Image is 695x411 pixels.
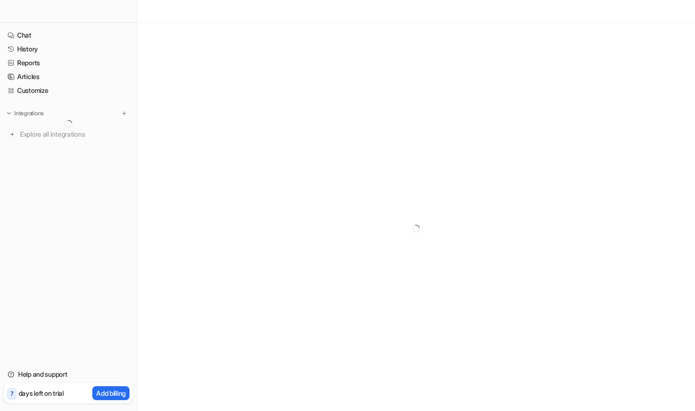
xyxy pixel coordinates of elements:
button: Add billing [92,386,129,400]
p: 7 [10,390,13,398]
a: Reports [4,56,133,70]
img: menu_add.svg [121,110,128,117]
span: Explore all integrations [20,127,129,142]
img: expand menu [6,110,12,117]
img: explore all integrations [8,130,17,139]
p: days left on trial [19,388,64,398]
a: Explore all integrations [4,128,133,141]
p: Add billing [96,388,126,398]
a: History [4,42,133,56]
a: Help and support [4,368,133,381]
a: Chat [4,29,133,42]
button: Integrations [4,109,47,118]
p: Integrations [14,110,44,117]
a: Articles [4,70,133,83]
a: Customize [4,84,133,97]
